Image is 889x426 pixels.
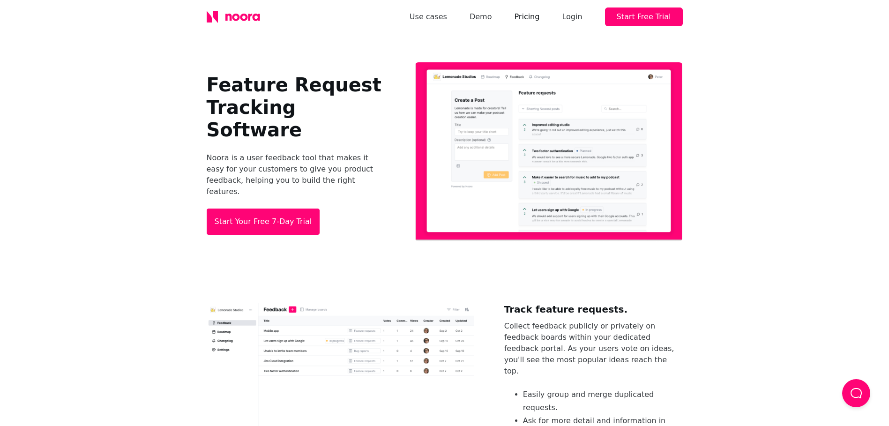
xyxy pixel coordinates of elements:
[410,10,447,23] a: Use cases
[207,74,385,141] h1: Feature Request Tracking Software
[415,62,682,241] img: portal.png
[470,10,492,23] a: Demo
[207,209,320,235] button: Start Your Free 7-Day Trial
[605,7,683,26] button: Start Free Trial
[207,152,385,197] p: Noora is a user feedback tool that makes it easy for your customers to give you product feedback,...
[514,10,539,23] a: Pricing
[562,10,582,23] div: Login
[842,379,870,407] button: Load Chat
[504,321,683,377] p: Collect feedback publicly or privately on feedback boards within your dedicated feedback portal. ...
[504,302,683,317] h2: Track feature requests.
[523,388,683,414] li: Easily group and merge duplicated requests.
